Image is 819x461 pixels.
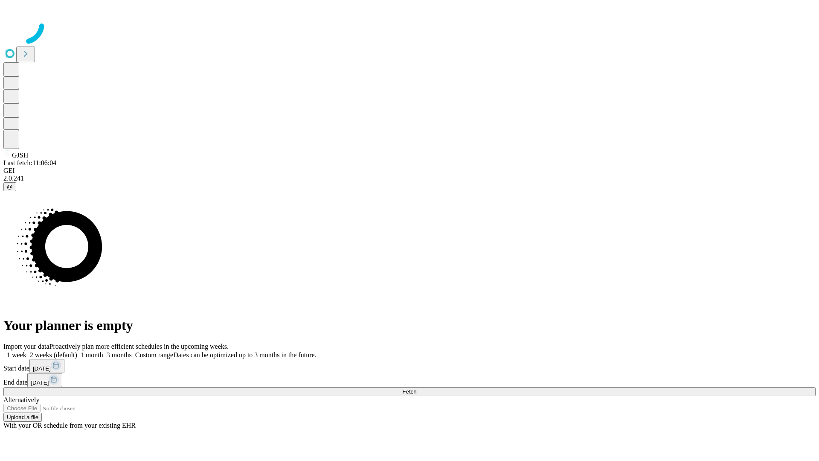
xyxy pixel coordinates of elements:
[3,343,49,350] span: Import your data
[12,152,28,159] span: GJSH
[31,379,49,386] span: [DATE]
[107,351,132,359] span: 3 months
[3,396,39,403] span: Alternatively
[29,359,64,373] button: [DATE]
[30,351,77,359] span: 2 weeks (default)
[3,422,136,429] span: With your OR schedule from your existing EHR
[81,351,103,359] span: 1 month
[3,318,816,333] h1: Your planner is empty
[49,343,229,350] span: Proactively plan more efficient schedules in the upcoming weeks.
[3,387,816,396] button: Fetch
[7,351,26,359] span: 1 week
[3,182,16,191] button: @
[27,373,62,387] button: [DATE]
[173,351,316,359] span: Dates can be optimized up to 3 months in the future.
[3,167,816,175] div: GEI
[3,159,56,166] span: Last fetch: 11:06:04
[402,388,416,395] span: Fetch
[3,373,816,387] div: End date
[7,184,13,190] span: @
[3,175,816,182] div: 2.0.241
[3,413,42,422] button: Upload a file
[33,365,51,372] span: [DATE]
[3,359,816,373] div: Start date
[135,351,173,359] span: Custom range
